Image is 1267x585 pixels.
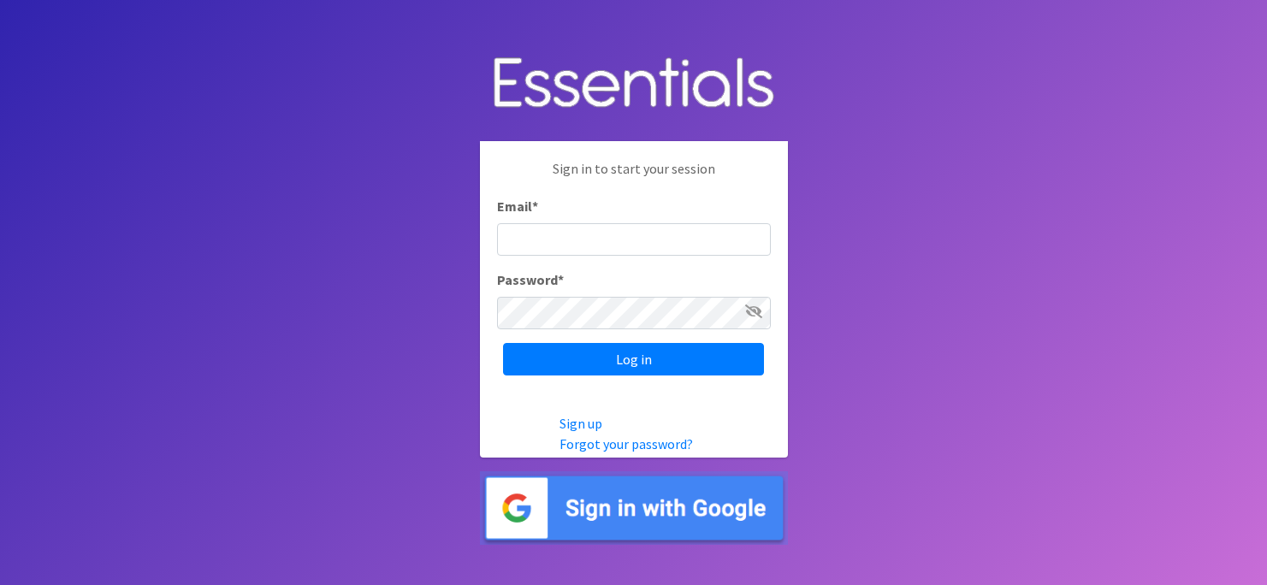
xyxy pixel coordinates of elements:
[558,271,564,288] abbr: required
[532,198,538,215] abbr: required
[480,471,788,546] img: Sign in with Google
[559,435,693,452] a: Forgot your password?
[503,343,764,375] input: Log in
[497,269,564,290] label: Password
[497,196,538,216] label: Email
[480,40,788,128] img: Human Essentials
[497,158,771,196] p: Sign in to start your session
[559,415,602,432] a: Sign up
